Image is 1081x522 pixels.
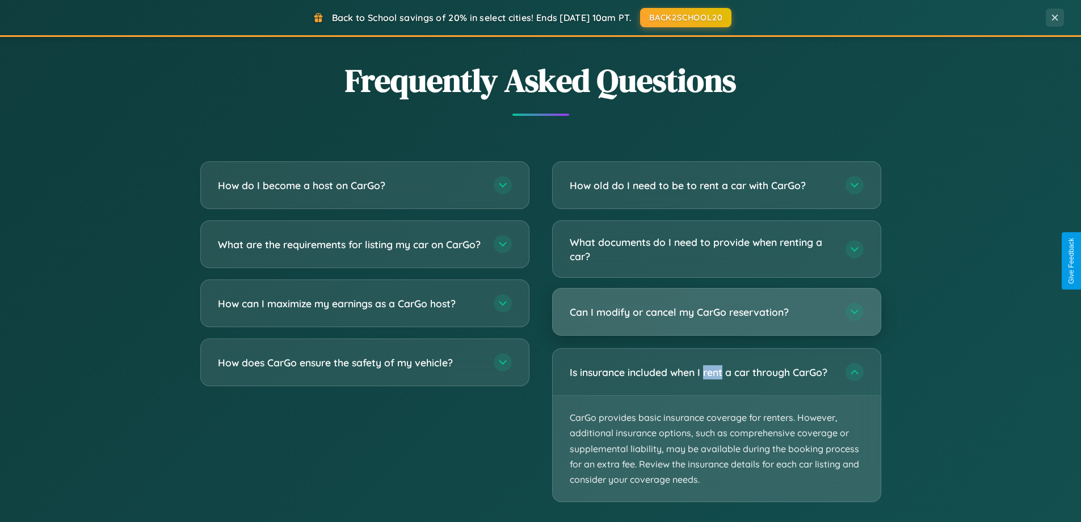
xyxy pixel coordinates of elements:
h3: How old do I need to be to rent a car with CarGo? [570,178,834,193]
div: Give Feedback [1067,238,1075,284]
span: Back to School savings of 20% in select cities! Ends [DATE] 10am PT. [332,12,632,23]
h3: How can I maximize my earnings as a CarGo host? [218,297,482,311]
h3: What documents do I need to provide when renting a car? [570,235,834,263]
button: BACK2SCHOOL20 [640,8,731,27]
p: CarGo provides basic insurance coverage for renters. However, additional insurance options, such ... [553,396,881,502]
h2: Frequently Asked Questions [200,59,881,102]
h3: How does CarGo ensure the safety of my vehicle? [218,356,482,370]
h3: What are the requirements for listing my car on CarGo? [218,237,482,252]
h3: Is insurance included when I rent a car through CarGo? [570,365,834,379]
h3: Can I modify or cancel my CarGo reservation? [570,305,834,319]
h3: How do I become a host on CarGo? [218,178,482,193]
